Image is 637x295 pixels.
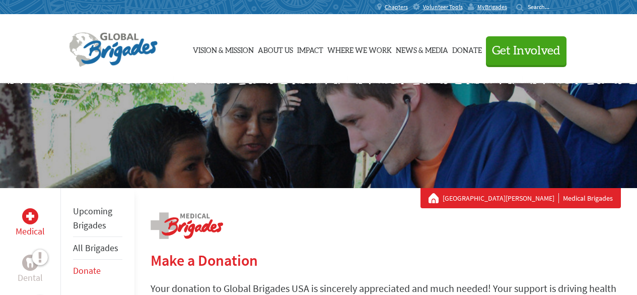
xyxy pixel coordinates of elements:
[26,258,34,267] img: Dental
[16,224,45,239] p: Medical
[528,3,556,11] input: Search...
[477,3,507,11] span: MyBrigades
[429,193,613,203] div: Medical Brigades
[73,200,122,237] li: Upcoming Brigades
[151,212,223,239] img: logo-medical.png
[486,36,567,65] button: Get Involved
[22,255,38,271] div: Dental
[258,24,293,74] a: About Us
[385,3,408,11] span: Chapters
[26,212,34,220] img: Medical
[151,251,621,269] h2: Make a Donation
[452,24,482,74] a: Donate
[327,24,392,74] a: Where We Work
[396,24,448,74] a: News & Media
[22,208,38,224] div: Medical
[73,242,118,254] a: All Brigades
[492,45,560,57] span: Get Involved
[73,260,122,282] li: Donate
[73,237,122,260] li: All Brigades
[443,193,559,203] a: [GEOGRAPHIC_DATA][PERSON_NAME]
[16,208,45,239] a: MedicalMedical
[423,3,463,11] span: Volunteer Tools
[69,32,158,68] img: Global Brigades Logo
[18,255,43,285] a: DentalDental
[73,205,112,231] a: Upcoming Brigades
[297,24,323,74] a: Impact
[18,271,43,285] p: Dental
[73,265,101,276] a: Donate
[193,24,254,74] a: Vision & Mission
